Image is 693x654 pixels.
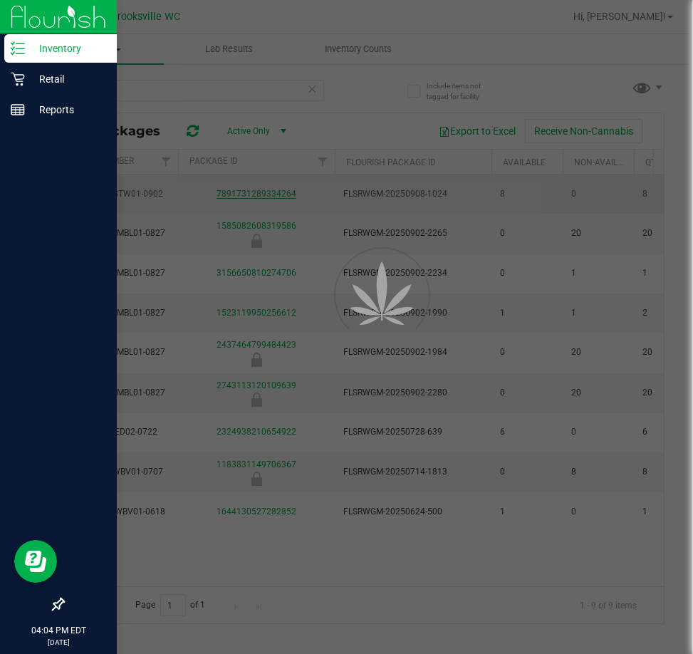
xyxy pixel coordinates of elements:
[11,103,25,117] inline-svg: Reports
[25,71,110,88] p: Retail
[11,72,25,86] inline-svg: Retail
[6,624,110,637] p: 04:04 PM EDT
[11,41,25,56] inline-svg: Inventory
[25,40,110,57] p: Inventory
[14,540,57,583] iframe: Resource center
[6,637,110,648] p: [DATE]
[25,101,110,118] p: Reports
